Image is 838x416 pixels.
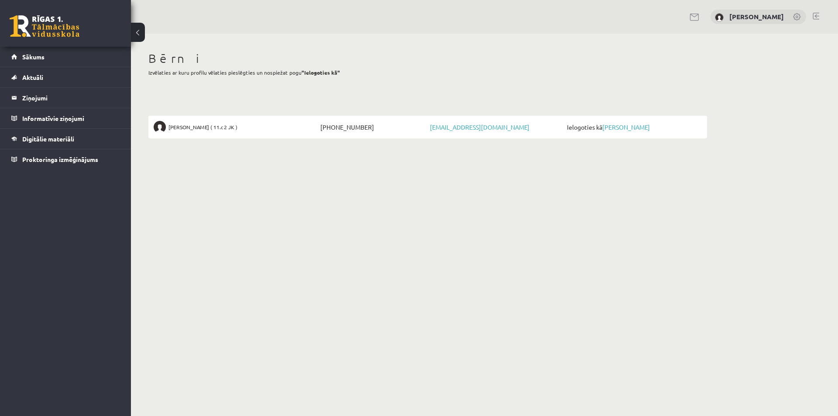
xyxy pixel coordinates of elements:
h1: Bērni [148,51,707,66]
a: Rīgas 1. Tālmācības vidusskola [10,15,79,37]
a: [PERSON_NAME] [602,123,650,131]
legend: Ziņojumi [22,88,120,108]
span: [PHONE_NUMBER] [318,121,428,133]
b: "Ielogoties kā" [302,69,340,76]
span: Ielogoties kā [565,121,702,133]
a: Digitālie materiāli [11,129,120,149]
a: Proktoringa izmēģinājums [11,149,120,169]
p: Izvēlaties ar kuru profilu vēlaties pieslēgties un nospiežat pogu [148,69,707,76]
span: Sākums [22,53,45,61]
span: Proktoringa izmēģinājums [22,155,98,163]
span: Digitālie materiāli [22,135,74,143]
a: [EMAIL_ADDRESS][DOMAIN_NAME] [430,123,529,131]
a: [PERSON_NAME] [729,12,784,21]
span: Aktuāli [22,73,43,81]
a: Informatīvie ziņojumi [11,108,120,128]
span: [PERSON_NAME] ( 11.c2 JK ) [168,121,237,133]
img: Irēna Rozīte [715,13,724,22]
a: Ziņojumi [11,88,120,108]
legend: Informatīvie ziņojumi [22,108,120,128]
a: Aktuāli [11,67,120,87]
a: Sākums [11,47,120,67]
img: Rolands Rozītis [154,121,166,133]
